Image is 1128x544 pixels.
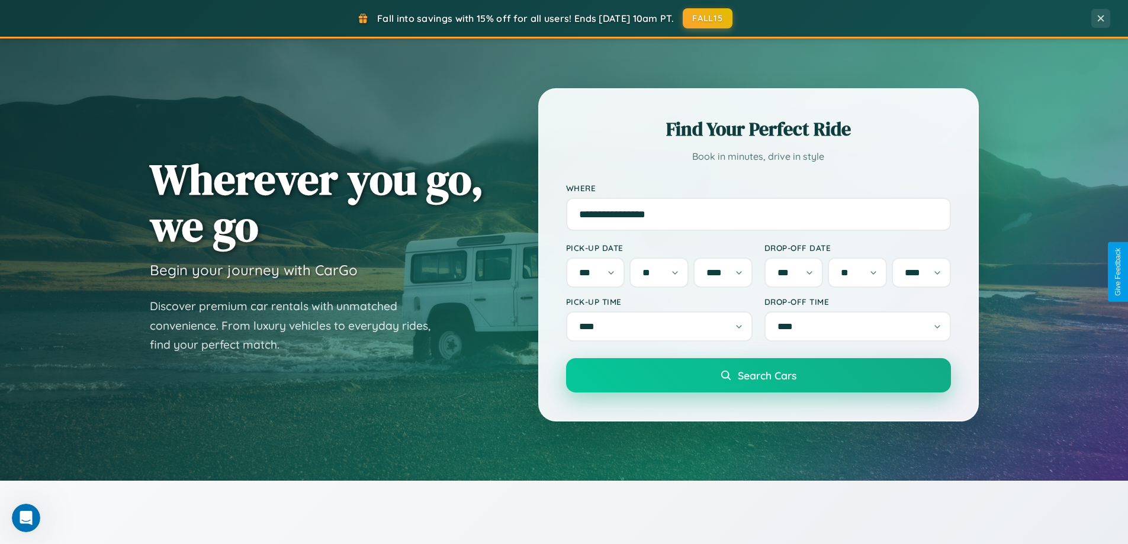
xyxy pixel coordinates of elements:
label: Drop-off Date [764,243,951,253]
h2: Find Your Perfect Ride [566,116,951,142]
label: Pick-up Date [566,243,753,253]
iframe: Intercom live chat [12,504,40,532]
p: Discover premium car rentals with unmatched convenience. From luxury vehicles to everyday rides, ... [150,297,446,355]
label: Drop-off Time [764,297,951,307]
span: Search Cars [738,369,796,382]
span: Fall into savings with 15% off for all users! Ends [DATE] 10am PT. [377,12,674,24]
h1: Wherever you go, we go [150,156,484,249]
button: Search Cars [566,358,951,392]
button: FALL15 [683,8,732,28]
p: Book in minutes, drive in style [566,148,951,165]
label: Pick-up Time [566,297,753,307]
div: Give Feedback [1114,248,1122,296]
label: Where [566,183,951,193]
h3: Begin your journey with CarGo [150,261,358,279]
